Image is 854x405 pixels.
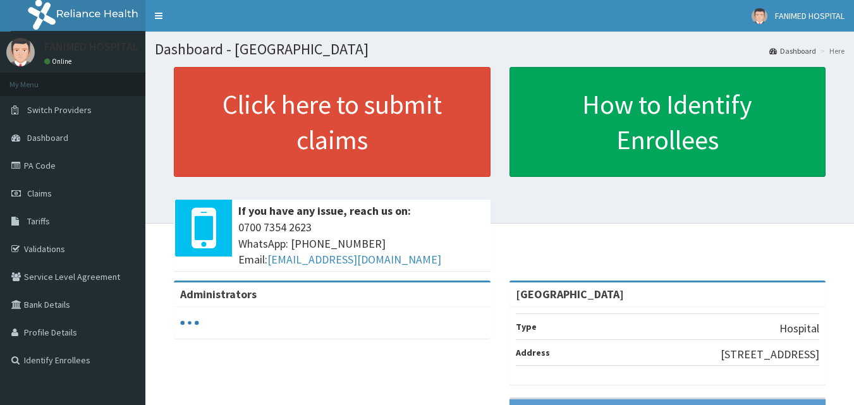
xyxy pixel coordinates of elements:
img: User Image [6,38,35,66]
b: Administrators [180,287,257,301]
p: [STREET_ADDRESS] [721,346,819,363]
a: How to Identify Enrollees [509,67,826,177]
b: Address [516,347,550,358]
b: If you have any issue, reach us on: [238,203,411,218]
span: FANIMED HOSPITAL [775,10,845,21]
p: Hospital [779,320,819,337]
span: Tariffs [27,215,50,227]
a: [EMAIL_ADDRESS][DOMAIN_NAME] [267,252,441,267]
b: Type [516,321,537,332]
a: Dashboard [769,45,816,56]
span: 0700 7354 2623 WhatsApp: [PHONE_NUMBER] Email: [238,219,484,268]
span: Claims [27,188,52,199]
span: Switch Providers [27,104,92,116]
h1: Dashboard - [GEOGRAPHIC_DATA] [155,41,845,57]
li: Here [817,45,845,56]
span: Dashboard [27,132,68,143]
a: Online [44,57,75,66]
a: Click here to submit claims [174,67,491,177]
p: FANIMED HOSPITAL [44,41,138,52]
img: User Image [752,8,767,24]
svg: audio-loading [180,313,199,332]
strong: [GEOGRAPHIC_DATA] [516,287,624,301]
